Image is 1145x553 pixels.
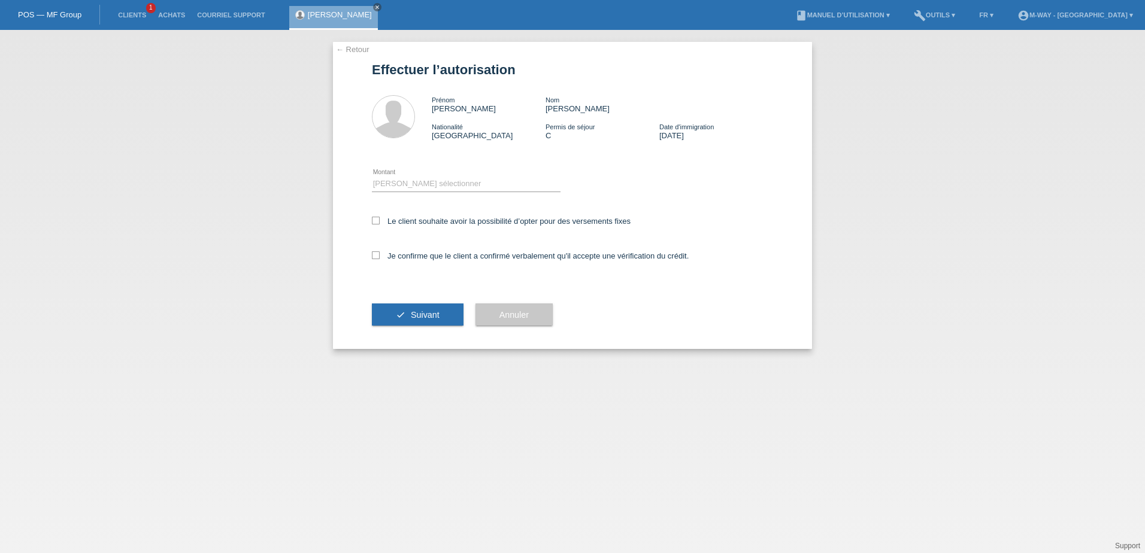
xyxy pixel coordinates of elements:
span: 1 [146,3,156,13]
a: FR ▾ [973,11,999,19]
i: close [374,4,380,10]
span: Annuler [499,310,529,320]
a: [PERSON_NAME] [308,10,372,19]
i: book [795,10,807,22]
i: account_circle [1017,10,1029,22]
a: account_circlem-way - [GEOGRAPHIC_DATA] ▾ [1011,11,1139,19]
label: Je confirme que le client a confirmé verbalement qu'il accepte une vérification du crédit. [372,251,689,260]
span: Nom [546,96,559,104]
a: Clients [112,11,152,19]
button: check Suivant [372,303,464,326]
a: Achats [152,11,191,19]
a: bookManuel d’utilisation ▾ [789,11,896,19]
a: Courriel Support [191,11,271,19]
a: Support [1115,542,1140,550]
a: buildOutils ▾ [908,11,961,19]
div: [DATE] [659,122,773,140]
div: [PERSON_NAME] [546,95,659,113]
a: close [373,3,381,11]
h1: Effectuer l’autorisation [372,62,773,77]
label: Le client souhaite avoir la possibilité d’opter pour des versements fixes [372,217,631,226]
button: Annuler [475,303,553,326]
div: [PERSON_NAME] [432,95,546,113]
span: Prénom [432,96,455,104]
span: Permis de séjour [546,123,595,130]
i: build [914,10,926,22]
div: C [546,122,659,140]
div: [GEOGRAPHIC_DATA] [432,122,546,140]
a: ← Retour [336,45,369,54]
span: Date d'immigration [659,123,714,130]
span: Nationalité [432,123,463,130]
span: Suivant [411,310,440,320]
a: POS — MF Group [18,10,81,19]
i: check [396,310,405,320]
